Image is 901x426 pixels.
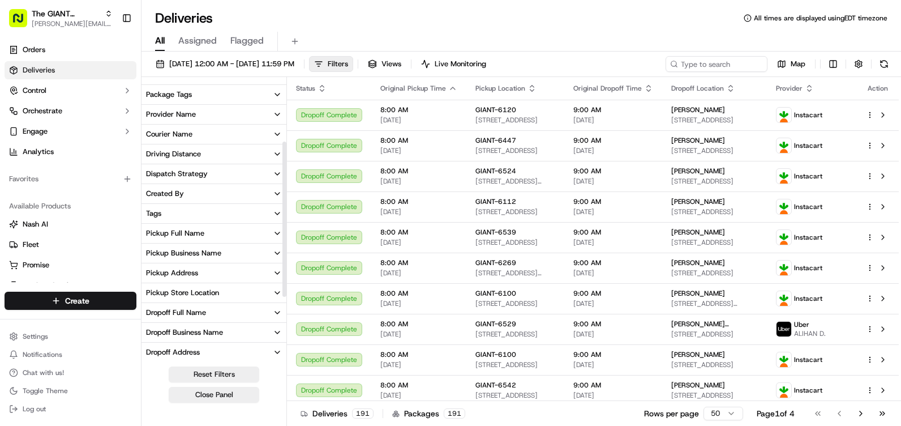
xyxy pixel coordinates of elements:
[475,269,555,278] span: [STREET_ADDRESS][PERSON_NAME][PERSON_NAME]
[573,228,653,237] span: 9:00 AM
[23,65,55,75] span: Deliveries
[876,56,892,72] button: Refresh
[794,141,822,150] span: Instacart
[5,292,136,310] button: Create
[113,192,137,201] span: Pylon
[141,204,286,223] button: Tags
[23,260,49,270] span: Promise
[169,387,259,403] button: Close Panel
[5,383,136,399] button: Toggle Theme
[671,167,725,176] span: [PERSON_NAME]
[141,125,286,144] button: Courier Name
[671,360,758,369] span: [STREET_ADDRESS]
[573,258,653,267] span: 9:00 AM
[475,167,516,176] span: GIANT-6524
[23,106,62,116] span: Orchestrate
[794,386,822,395] span: Instacart
[573,391,653,400] span: [DATE]
[32,8,100,19] span: The GIANT Company
[444,408,465,419] div: 191
[9,240,132,250] a: Fleet
[23,368,64,377] span: Chat with us!
[5,215,136,233] button: Nash AI
[644,408,699,419] p: Rows per page
[794,320,809,329] span: Uber
[146,327,223,338] div: Dropoff Business Name
[9,280,132,291] a: Product Catalog
[146,248,221,258] div: Pickup Business Name
[671,381,725,390] span: [PERSON_NAME]
[352,408,374,419] div: 191
[776,199,791,214] img: profile_instacart_ahold_partner.png
[5,82,136,100] button: Control
[178,34,217,48] span: Assigned
[757,408,795,419] div: Page 1 of 4
[573,360,653,369] span: [DATE]
[23,350,62,359] span: Notifications
[475,381,516,390] span: GIANT-6542
[146,288,219,298] div: Pickup Store Location
[141,323,286,342] button: Dropoff Business Name
[5,143,136,161] a: Analytics
[475,330,555,339] span: [STREET_ADDRESS]
[169,367,259,382] button: Reset Filters
[776,138,791,153] img: profile_instacart_ahold_partner.png
[475,197,516,206] span: GIANT-6112
[5,347,136,363] button: Notifications
[475,360,555,369] span: [STREET_ADDRESS]
[573,269,653,278] span: [DATE]
[380,238,457,247] span: [DATE]
[380,116,457,125] span: [DATE]
[475,350,516,359] span: GIANT-6100
[475,320,516,329] span: GIANT-6529
[146,109,196,120] div: Provider Name
[671,289,725,298] span: [PERSON_NAME]
[141,263,286,283] button: Pickup Address
[573,207,653,216] span: [DATE]
[32,19,113,28] span: [PERSON_NAME][EMAIL_ADDRESS][PERSON_NAME][DOMAIN_NAME]
[5,197,136,215] div: Available Products
[141,164,286,184] button: Dispatch Strategy
[141,144,286,164] button: Driving Distance
[5,256,136,274] button: Promise
[146,189,184,199] div: Created By
[380,167,457,176] span: 8:00 AM
[38,108,186,120] div: Start new chat
[380,299,457,308] span: [DATE]
[776,291,791,306] img: profile_instacart_ahold_partner.png
[5,170,136,188] div: Favorites
[9,260,132,270] a: Promise
[380,136,457,145] span: 8:00 AM
[380,105,457,114] span: 8:00 AM
[380,258,457,267] span: 8:00 AM
[23,147,54,157] span: Analytics
[5,122,136,140] button: Engage
[671,320,758,329] span: [PERSON_NAME][US_STATE]
[5,41,136,59] a: Orders
[776,84,803,93] span: Provider
[23,332,48,341] span: Settings
[776,261,791,275] img: profile_instacart_ahold_partner.png
[475,207,555,216] span: [STREET_ADDRESS]
[794,329,826,338] span: ALIHAN D.
[671,228,725,237] span: [PERSON_NAME]
[573,84,642,93] span: Original Dropoff Time
[380,228,457,237] span: 8:00 AM
[380,84,446,93] span: Original Pickup Time
[573,146,653,155] span: [DATE]
[146,347,200,357] div: Dropoff Address
[380,177,457,186] span: [DATE]
[380,391,457,400] span: [DATE]
[380,197,457,206] span: 8:00 AM
[666,56,767,72] input: Type to search
[671,258,725,267] span: [PERSON_NAME]
[475,146,555,155] span: [STREET_ADDRESS]
[380,320,457,329] span: 8:00 AM
[23,404,46,414] span: Log out
[5,61,136,79] a: Deliveries
[776,352,791,367] img: profile_instacart_ahold_partner.png
[192,112,206,125] button: Start new chat
[794,355,822,364] span: Instacart
[475,238,555,247] span: [STREET_ADDRESS]
[671,116,758,125] span: [STREET_ADDRESS]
